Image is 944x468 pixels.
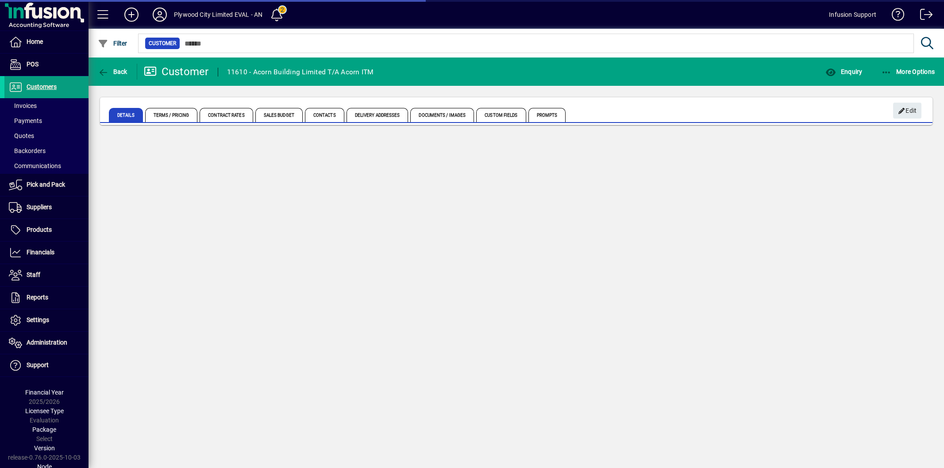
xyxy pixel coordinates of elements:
span: Prompts [528,108,566,122]
a: Home [4,31,89,53]
span: Staff [27,271,40,278]
div: Infusion Support [829,8,876,22]
a: Communications [4,158,89,173]
span: Terms / Pricing [145,108,198,122]
span: Financial Year [25,389,64,396]
span: Edit [898,104,917,118]
span: Suppliers [27,203,52,211]
a: Quotes [4,128,89,143]
span: Administration [27,339,67,346]
button: Add [117,7,146,23]
span: Sales Budget [255,108,303,122]
a: Pick and Pack [4,174,89,196]
a: Reports [4,287,89,309]
span: Quotes [9,132,34,139]
button: Back [96,64,130,80]
span: Back [98,68,127,75]
span: Pick and Pack [27,181,65,188]
span: Settings [27,316,49,323]
button: Profile [146,7,174,23]
button: Filter [96,35,130,51]
button: More Options [879,64,937,80]
span: Products [27,226,52,233]
span: Customers [27,83,57,90]
a: Financials [4,242,89,264]
span: Backorders [9,147,46,154]
a: Suppliers [4,196,89,219]
a: Knowledge Base [885,2,905,31]
span: Details [109,108,143,122]
span: Communications [9,162,61,169]
span: Enquiry [825,68,862,75]
a: Logout [913,2,933,31]
a: Settings [4,309,89,331]
div: Plywood City Limited EVAL - AN [174,8,262,22]
span: More Options [881,68,935,75]
a: Backorders [4,143,89,158]
span: Version [34,445,55,452]
span: Payments [9,117,42,124]
span: Financials [27,249,54,256]
app-page-header-button: Back [89,64,137,80]
a: Payments [4,113,89,128]
span: Home [27,38,43,45]
span: POS [27,61,39,68]
span: Filter [98,40,127,47]
span: Customer [149,39,176,48]
span: Custom Fields [476,108,526,122]
button: Edit [893,103,921,119]
button: Enquiry [823,64,864,80]
a: Products [4,219,89,241]
a: Administration [4,332,89,354]
span: Contacts [305,108,344,122]
a: Staff [4,264,89,286]
span: Package [32,426,56,433]
span: Support [27,361,49,368]
a: Invoices [4,98,89,113]
a: Support [4,354,89,376]
span: Delivery Addresses [347,108,408,122]
span: Documents / Images [410,108,474,122]
a: POS [4,54,89,76]
span: Invoices [9,102,37,109]
div: 11610 - Acorn Building Limited T/A Acorn ITM [227,65,374,79]
span: Reports [27,294,48,301]
span: Licensee Type [25,407,64,414]
span: Contract Rates [200,108,253,122]
div: Customer [144,65,209,79]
